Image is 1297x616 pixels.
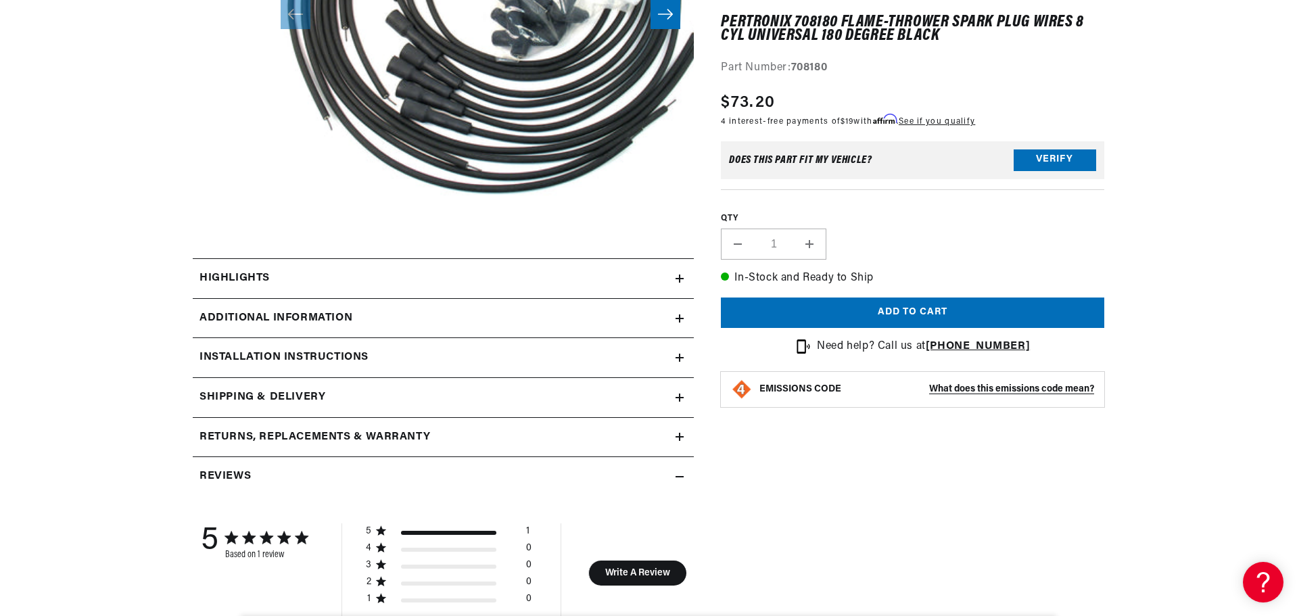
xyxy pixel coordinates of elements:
img: Emissions code [731,379,753,400]
div: 5 star by 1 reviews [366,525,532,542]
p: In-Stock and Ready to Ship [721,270,1104,287]
div: 5 [201,523,218,560]
div: 3 [366,559,372,571]
h2: Reviews [199,468,251,485]
button: EMISSIONS CODEWhat does this emissions code mean? [759,383,1094,396]
summary: Shipping & Delivery [193,378,694,417]
div: Part Number: [721,60,1104,78]
div: 0 [526,542,532,559]
h2: Returns, Replacements & Warranty [199,429,430,446]
summary: Installation instructions [193,338,694,377]
summary: Highlights [193,259,694,298]
p: Need help? Call us at [817,338,1030,356]
span: $73.20 [721,91,775,115]
div: 1 [366,593,372,605]
div: 0 [526,559,532,576]
strong: What does this emissions code mean? [929,384,1094,394]
button: Add to cart [721,298,1104,328]
summary: Additional Information [193,299,694,338]
strong: 708180 [791,63,828,74]
a: [PHONE_NUMBER] [926,341,1030,352]
div: 0 [526,576,532,593]
a: See if you qualify - Learn more about Affirm Financing (opens in modal) [899,118,975,126]
h2: Installation instructions [199,349,369,366]
div: 2 star by 0 reviews [366,576,532,593]
div: 1 star by 0 reviews [366,593,532,610]
h2: Highlights [199,270,270,287]
button: Verify [1014,149,1096,171]
div: 2 [366,576,372,588]
label: QTY [721,213,1104,224]
p: 4 interest-free payments of with . [721,115,975,128]
span: $19 [841,118,854,126]
div: Based on 1 review [225,550,308,560]
span: Affirm [873,114,897,124]
div: 1 [526,525,529,542]
h2: Additional Information [199,310,352,327]
summary: Reviews [193,457,694,496]
div: Does This part fit My vehicle? [729,155,872,166]
summary: Returns, Replacements & Warranty [193,418,694,457]
h1: PerTronix 708180 Flame-Thrower Spark Plug Wires 8 cyl Universal 180 Degree Black [721,16,1104,43]
h2: Shipping & Delivery [199,389,325,406]
div: 5 [366,525,372,538]
div: 4 star by 0 reviews [366,542,532,559]
strong: EMISSIONS CODE [759,384,841,394]
div: 0 [526,593,532,610]
button: Write A Review [588,561,686,586]
div: 3 star by 0 reviews [366,559,532,576]
div: 4 [366,542,372,554]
